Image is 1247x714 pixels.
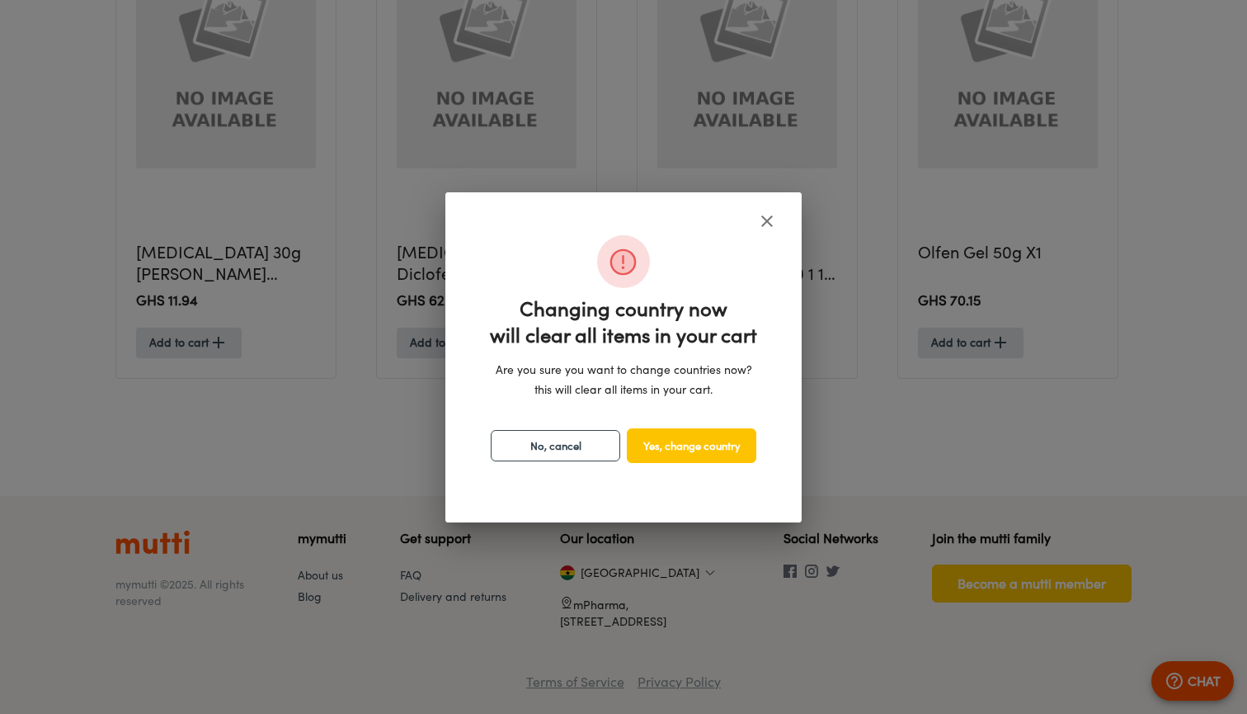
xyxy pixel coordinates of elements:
[491,430,620,461] button: No, cancel
[627,428,756,463] button: Yes, change country
[490,296,757,348] p: Changing country now will clear all items in your cart
[747,201,787,241] button: close
[487,360,760,400] p: Are you sure you want to change countries now? this will clear all items in your cart.
[498,436,613,456] span: No, cancel
[597,235,650,288] img: Error Info
[628,436,755,456] span: Yes, change country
